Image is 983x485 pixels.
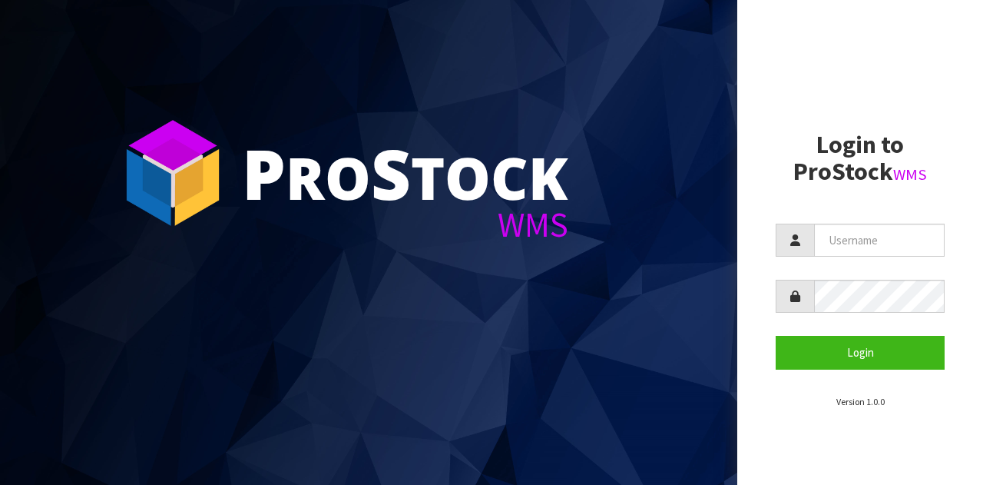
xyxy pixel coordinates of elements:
[115,115,230,231] img: ProStock Cube
[242,126,286,220] span: P
[242,208,568,242] div: WMS
[893,164,927,184] small: WMS
[242,138,568,208] div: ro tock
[814,224,945,257] input: Username
[836,396,885,407] small: Version 1.0.0
[371,126,411,220] span: S
[776,336,945,369] button: Login
[776,131,945,185] h2: Login to ProStock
